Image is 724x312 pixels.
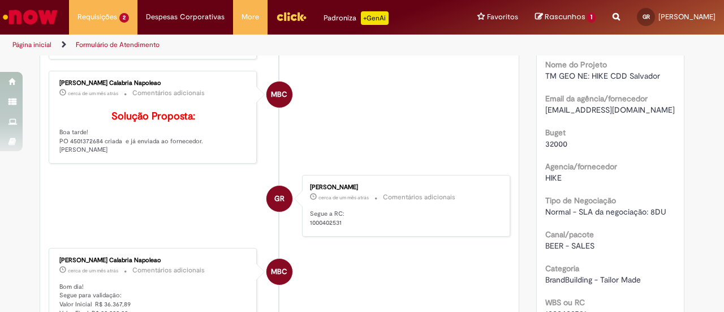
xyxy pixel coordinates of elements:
[545,195,616,206] b: Tipo de Negociação
[361,11,389,25] p: +GenAi
[242,11,259,23] span: More
[266,259,292,285] div: Mariana Bracher Calabria Napoleao
[119,13,129,23] span: 2
[132,266,205,275] small: Comentários adicionais
[545,229,594,240] b: Canal/pacote
[146,11,225,23] span: Despesas Corporativas
[545,263,579,273] b: Categoria
[274,185,285,212] span: GR
[643,13,650,20] span: GR
[545,59,607,70] b: Nome do Projeto
[59,80,248,87] div: [PERSON_NAME] Calabria Napoleao
[318,194,369,201] span: cerca de um mês atrás
[383,193,455,202] small: Comentários adicionais
[68,90,118,97] span: cerca de um mês atrás
[310,210,498,227] p: Segue a RC: 1000402531
[59,257,248,264] div: [PERSON_NAME] Calabria Napoleao
[271,258,287,285] span: MBC
[76,40,160,49] a: Formulário de Atendimento
[132,88,205,98] small: Comentários adicionais
[545,71,660,81] span: TM GEO NE: HIKE CDD Salvador
[487,11,518,23] span: Favoritos
[545,297,585,307] b: WBS ou RC
[545,173,562,183] span: HIKE
[111,110,195,123] b: Solução Proposta:
[545,93,648,104] b: Email da agência/fornecedor
[266,82,292,108] div: Mariana Bracher Calabria Napoleao
[271,81,287,108] span: MBC
[658,12,716,22] span: [PERSON_NAME]
[310,184,498,191] div: [PERSON_NAME]
[276,8,307,25] img: click_logo_yellow_360x200.png
[545,127,566,138] b: Buget
[1,6,59,28] img: ServiceNow
[324,11,389,25] div: Padroniza
[535,12,596,23] a: Rascunhos
[8,35,474,55] ul: Trilhas de página
[77,11,117,23] span: Requisições
[545,139,567,149] span: 32000
[318,194,369,201] time: 25/08/2025 15:53:35
[545,161,617,172] b: Agencia/fornecedor
[266,186,292,212] div: Gabriel Pinheiro Ramos
[587,12,596,23] span: 1
[545,275,641,285] span: BrandBuilding - Tailor Made
[545,241,594,251] span: BEER - SALES
[545,207,666,217] span: Normal - SLA da negociação: 8DU
[59,111,248,155] p: Boa tarde! PO 4501372684 criada e já enviada ao fornecedor. [PERSON_NAME]
[68,267,118,274] span: cerca de um mês atrás
[68,267,118,274] time: 25/08/2025 09:33:20
[545,105,675,115] span: [EMAIL_ADDRESS][DOMAIN_NAME]
[12,40,51,49] a: Página inicial
[545,11,585,22] span: Rascunhos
